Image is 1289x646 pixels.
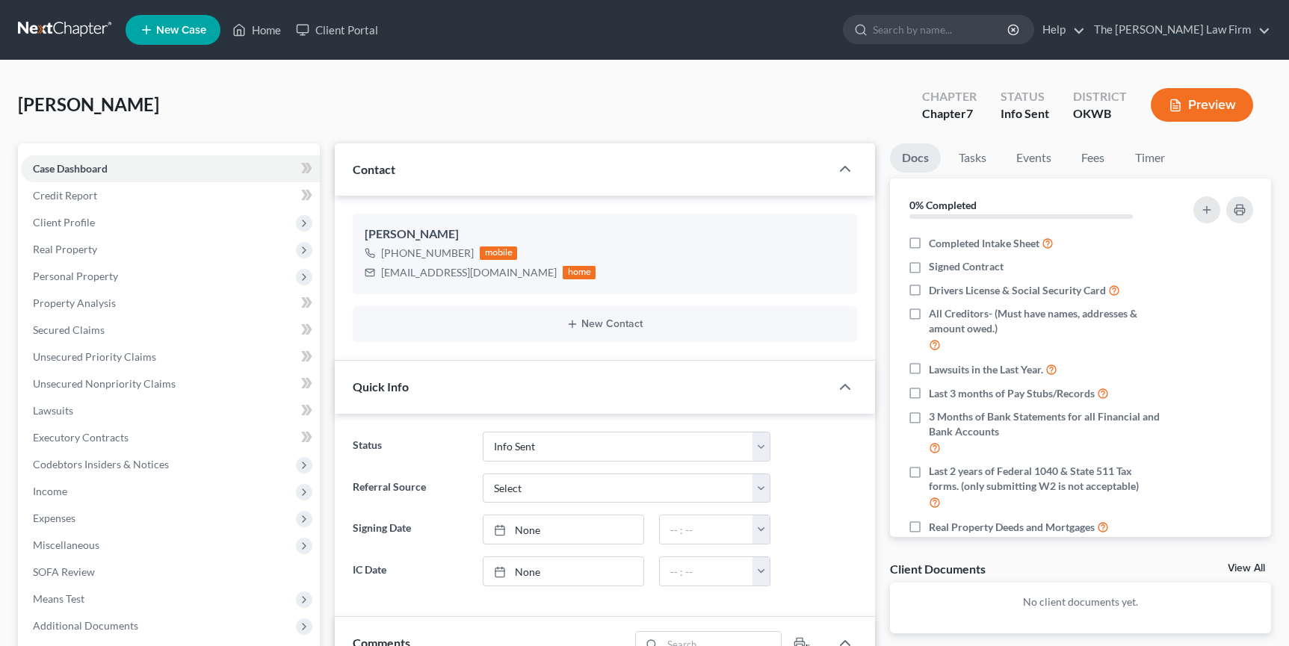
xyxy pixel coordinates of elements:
[1073,88,1127,105] div: District
[345,432,475,462] label: Status
[225,16,288,43] a: Home
[21,290,320,317] a: Property Analysis
[33,350,156,363] span: Unsecured Priority Claims
[33,296,116,309] span: Property Analysis
[966,106,973,120] span: 7
[21,397,320,424] a: Lawsuits
[345,556,475,586] label: IC Date
[660,557,753,586] input: -- : --
[33,323,105,336] span: Secured Claims
[563,266,596,279] div: home
[381,265,557,280] div: [EMAIL_ADDRESS][DOMAIN_NAME]
[480,246,517,260] div: mobile
[21,182,320,209] a: Credit Report
[156,25,206,36] span: New Case
[483,515,643,544] a: None
[33,458,169,470] span: Codebtors Insiders & Notices
[33,162,108,175] span: Case Dashboard
[33,592,84,605] span: Means Test
[929,362,1043,377] span: Lawsuits in the Last Year.
[929,464,1163,494] span: Last 2 years of Federal 1040 & State 511 Tax forms. (only submitting W2 is not acceptable)
[1001,105,1049,122] div: Info Sent
[33,619,138,632] span: Additional Documents
[33,538,99,551] span: Miscellaneous
[33,216,95,229] span: Client Profile
[873,16,1010,43] input: Search by name...
[33,404,73,417] span: Lawsuits
[1004,143,1063,173] a: Events
[1035,16,1085,43] a: Help
[21,559,320,586] a: SOFA Review
[947,143,998,173] a: Tasks
[483,557,643,586] a: None
[902,594,1259,609] p: No client documents yet.
[1151,88,1253,122] button: Preview
[1073,105,1127,122] div: OKWB
[929,409,1163,439] span: 3 Months of Bank Statements for all Financial and Bank Accounts
[660,515,753,544] input: -- : --
[922,105,977,122] div: Chapter
[929,386,1095,401] span: Last 3 months of Pay Stubs/Records
[929,283,1106,298] span: Drivers License & Social Security Card
[890,143,941,173] a: Docs
[1001,88,1049,105] div: Status
[353,379,409,394] span: Quick Info
[1069,143,1117,173] a: Fees
[21,424,320,451] a: Executory Contracts
[353,162,395,176] span: Contact
[21,344,320,370] a: Unsecured Priority Claims
[21,370,320,397] a: Unsecured Nonpriority Claims
[929,306,1163,336] span: All Creditors- (Must have names, addresses & amount owed.)
[33,377,176,390] span: Unsecured Nonpriority Claims
[18,93,159,115] span: [PERSON_NAME]
[33,512,75,524] span: Expenses
[33,189,97,202] span: Credit Report
[365,226,844,243] div: [PERSON_NAME]
[1123,143,1177,173] a: Timer
[33,243,97,255] span: Real Property
[33,431,129,444] span: Executory Contracts
[365,318,844,330] button: New Contact
[1086,16,1270,43] a: The [PERSON_NAME] Law Firm
[33,565,95,578] span: SOFA Review
[890,561,986,577] div: Client Documents
[33,270,118,282] span: Personal Property
[33,485,67,497] span: Income
[345,473,475,503] label: Referral Source
[929,520,1095,535] span: Real Property Deeds and Mortgages
[1228,563,1265,574] a: View All
[345,515,475,544] label: Signing Date
[21,155,320,182] a: Case Dashboard
[922,88,977,105] div: Chapter
[929,259,1004,274] span: Signed Contract
[909,199,977,211] strong: 0% Completed
[288,16,386,43] a: Client Portal
[929,236,1039,251] span: Completed Intake Sheet
[21,317,320,344] a: Secured Claims
[381,246,474,261] div: [PHONE_NUMBER]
